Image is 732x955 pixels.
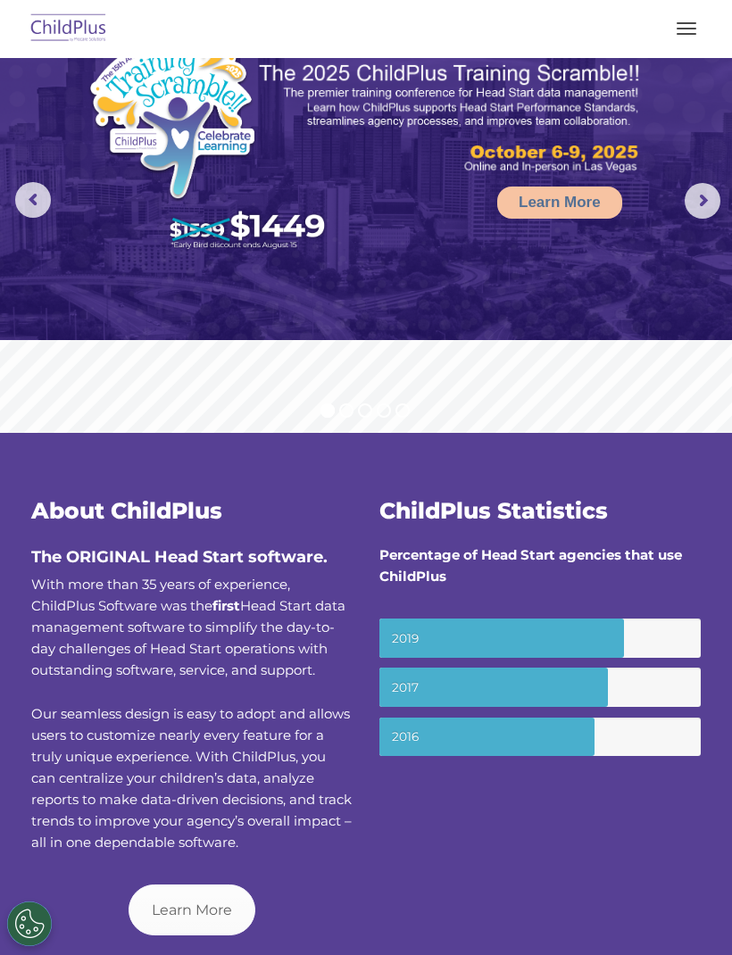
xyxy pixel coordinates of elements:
button: Cookies Settings [7,901,52,946]
span: With more than 35 years of experience, ChildPlus Software was the Head Start data management soft... [31,576,345,678]
a: Learn More [129,884,255,935]
span: Our seamless design is easy to adopt and allows users to customize nearly every feature for a tru... [31,705,352,851]
small: 2016 [379,718,701,757]
span: About ChildPlus [31,497,222,524]
span: The ORIGINAL Head Start software. [31,547,328,567]
small: 2019 [379,619,701,658]
a: Learn More [497,187,622,219]
b: first [212,597,240,614]
small: 2017 [379,668,701,707]
span: ChildPlus Statistics [379,497,608,524]
strong: Percentage of Head Start agencies that use ChildPlus [379,546,682,585]
img: ChildPlus by Procare Solutions [27,8,111,50]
